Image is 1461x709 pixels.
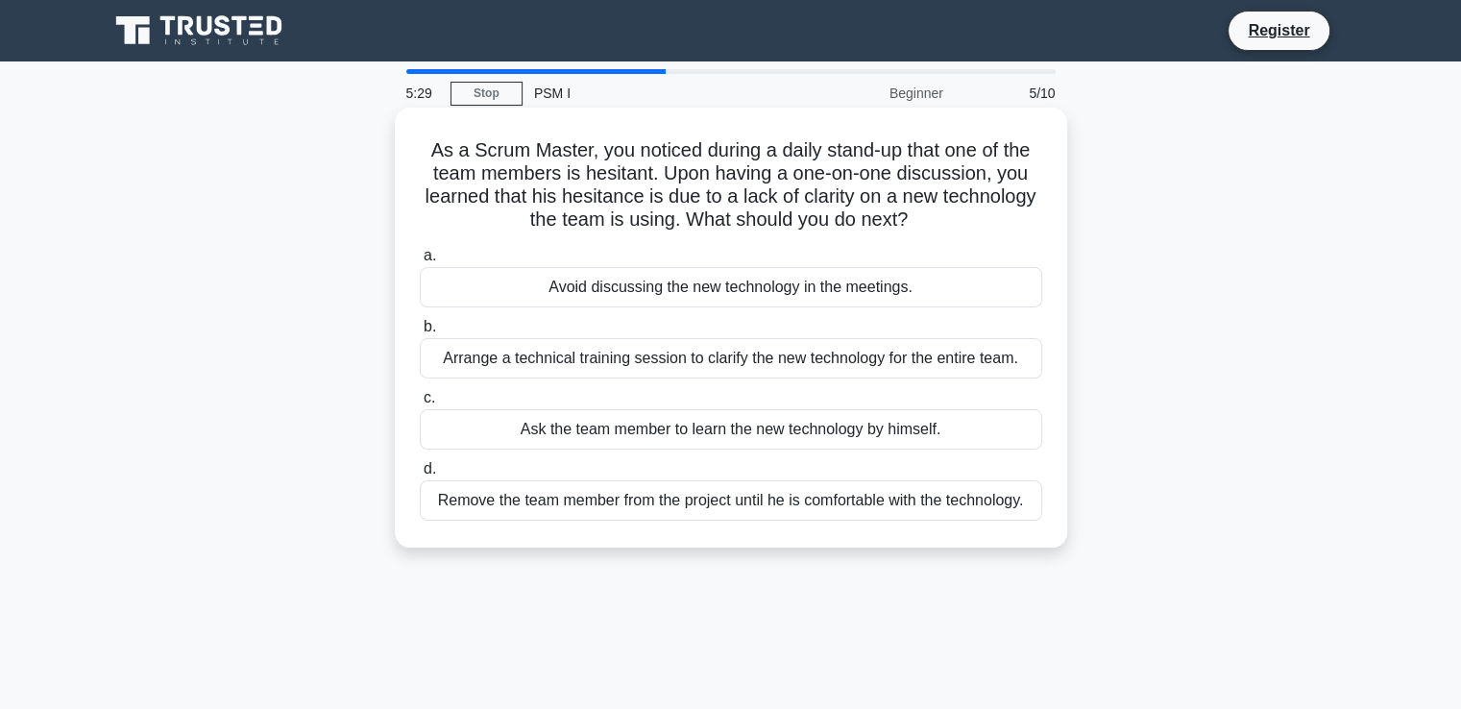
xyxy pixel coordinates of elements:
a: Register [1236,18,1321,42]
div: Avoid discussing the new technology in the meetings. [420,267,1042,307]
span: b. [424,318,436,334]
span: d. [424,460,436,477]
a: Stop [450,82,523,106]
div: 5/10 [955,74,1067,112]
div: Arrange a technical training session to clarify the new technology for the entire team. [420,338,1042,379]
div: Beginner [787,74,955,112]
div: PSM I [523,74,787,112]
div: Remove the team member from the project until he is comfortable with the technology. [420,480,1042,521]
span: c. [424,389,435,405]
div: 5:29 [395,74,450,112]
span: a. [424,247,436,263]
div: Ask the team member to learn the new technology by himself. [420,409,1042,450]
h5: As a Scrum Master, you noticed during a daily stand-up that one of the team members is hesitant. ... [418,138,1044,232]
